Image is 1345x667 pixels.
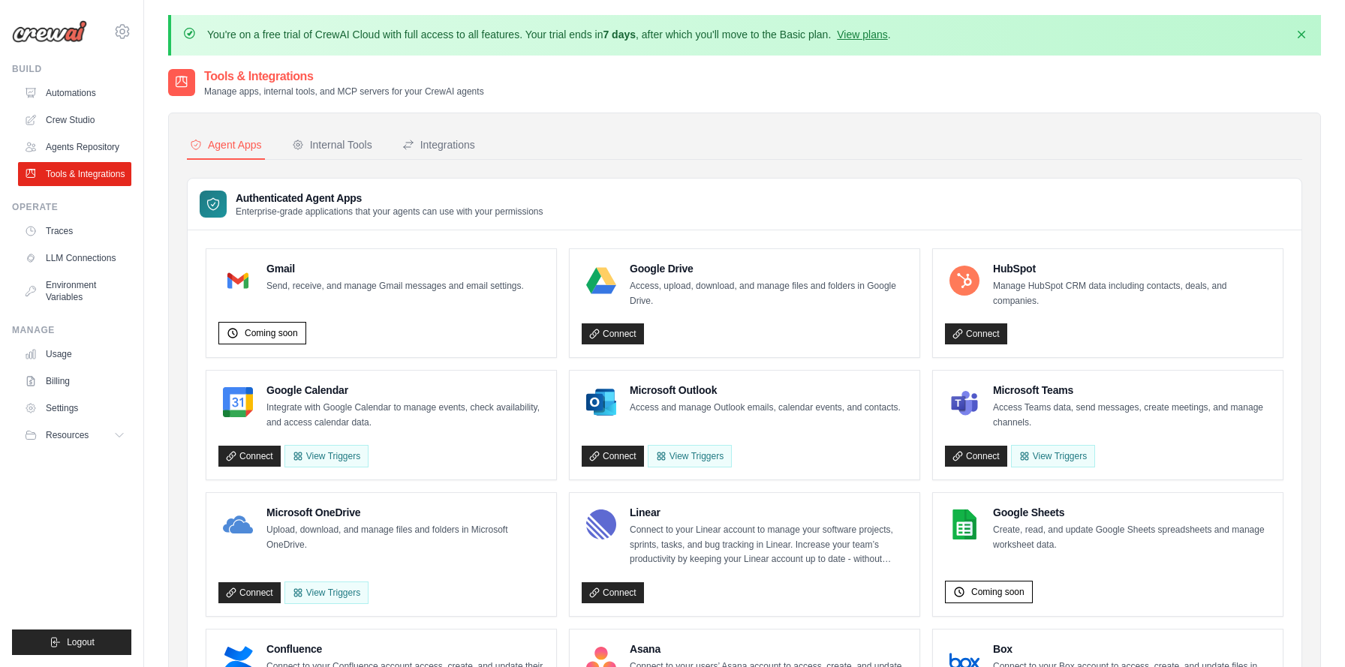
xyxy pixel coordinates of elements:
[993,383,1271,398] h4: Microsoft Teams
[46,429,89,441] span: Resources
[993,401,1271,430] p: Access Teams data, send messages, create meetings, and manage channels.
[284,445,369,467] button: View Triggers
[993,641,1271,656] h4: Box
[630,279,907,308] p: Access, upload, download, and manage files and folders in Google Drive.
[945,446,1007,467] a: Connect
[204,86,484,98] p: Manage apps, internal tools, and MCP servers for your CrewAI agents
[12,324,131,336] div: Manage
[630,383,901,398] h4: Microsoft Outlook
[648,445,732,467] : View Triggers
[630,401,901,416] p: Access and manage Outlook emails, calendar events, and contacts.
[18,423,131,447] button: Resources
[245,327,298,339] span: Coming soon
[266,279,524,294] p: Send, receive, and manage Gmail messages and email settings.
[266,641,544,656] h4: Confluence
[190,137,262,152] div: Agent Apps
[18,135,131,159] a: Agents Repository
[12,629,131,655] button: Logout
[586,266,616,296] img: Google Drive Logo
[582,446,644,467] a: Connect
[630,261,907,276] h4: Google Drive
[266,523,544,552] p: Upload, download, and manage files and folders in Microsoft OneDrive.
[945,323,1007,344] a: Connect
[582,582,644,603] a: Connect
[630,641,907,656] h4: Asana
[266,383,544,398] h4: Google Calendar
[67,636,95,648] span: Logout
[18,219,131,243] a: Traces
[949,509,979,539] img: Google Sheets Logo
[18,108,131,132] a: Crew Studio
[18,273,131,309] a: Environment Variables
[223,266,253,296] img: Gmail Logo
[18,81,131,105] a: Automations
[402,137,475,152] div: Integrations
[223,387,253,417] img: Google Calendar Logo
[266,261,524,276] h4: Gmail
[218,582,281,603] a: Connect
[993,505,1271,520] h4: Google Sheets
[12,63,131,75] div: Build
[837,29,887,41] a: View plans
[993,523,1271,552] p: Create, read, and update Google Sheets spreadsheets and manage worksheet data.
[187,131,265,160] button: Agent Apps
[266,505,544,520] h4: Microsoft OneDrive
[582,323,644,344] a: Connect
[18,342,131,366] a: Usage
[18,369,131,393] a: Billing
[630,505,907,520] h4: Linear
[284,581,369,604] : View Triggers
[993,261,1271,276] h4: HubSpot
[292,137,372,152] div: Internal Tools
[399,131,478,160] button: Integrations
[586,509,616,539] img: Linear Logo
[603,29,636,41] strong: 7 days
[236,191,543,206] h3: Authenticated Agent Apps
[971,586,1025,598] span: Coming soon
[223,509,253,539] img: Microsoft OneDrive Logo
[18,162,131,186] a: Tools & Integrations
[218,446,281,467] a: Connect
[949,387,979,417] img: Microsoft Teams Logo
[18,246,131,270] a: LLM Connections
[12,20,87,43] img: Logo
[1011,445,1095,467] : View Triggers
[289,131,375,160] button: Internal Tools
[586,387,616,417] img: Microsoft Outlook Logo
[207,27,891,42] p: You're on a free trial of CrewAI Cloud with full access to all features. Your trial ends in , aft...
[204,68,484,86] h2: Tools & Integrations
[12,201,131,213] div: Operate
[266,401,544,430] p: Integrate with Google Calendar to manage events, check availability, and access calendar data.
[18,396,131,420] a: Settings
[630,523,907,567] p: Connect to your Linear account to manage your software projects, sprints, tasks, and bug tracking...
[236,206,543,218] p: Enterprise-grade applications that your agents can use with your permissions
[993,279,1271,308] p: Manage HubSpot CRM data including contacts, deals, and companies.
[949,266,979,296] img: HubSpot Logo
